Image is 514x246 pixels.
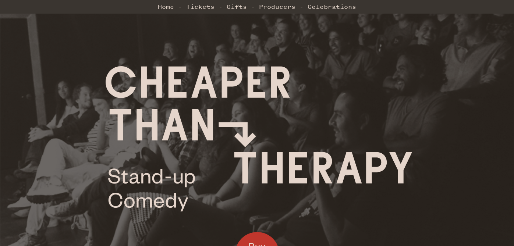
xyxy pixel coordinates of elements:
img: Cheaper Than Therapy logo [106,66,412,211]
